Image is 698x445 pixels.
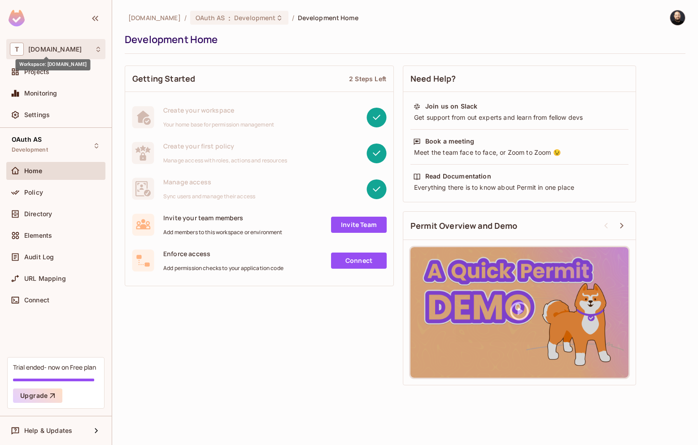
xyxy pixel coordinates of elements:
span: Audit Log [24,253,54,261]
span: Elements [24,232,52,239]
span: Settings [24,111,50,118]
span: Create your first policy [163,142,287,150]
img: Thomas kirk [670,10,685,25]
span: Policy [24,189,43,196]
span: URL Mapping [24,275,66,282]
span: Add permission checks to your application code [163,265,284,272]
span: OAuth AS [196,13,225,22]
span: Development [12,146,48,153]
img: SReyMgAAAABJRU5ErkJggg== [9,10,25,26]
div: 2 Steps Left [349,74,386,83]
span: Enforce access [163,249,284,258]
span: Create your workspace [163,106,274,114]
span: Workspace: tk-permit.io [28,46,82,53]
div: Read Documentation [425,172,491,181]
div: Join us on Slack [425,102,477,111]
span: OAuth AS [12,136,42,143]
span: the active workspace [128,13,181,22]
div: Trial ended- now on Free plan [13,363,96,371]
span: Development Home [298,13,358,22]
span: Sync users and manage their access [163,193,255,200]
li: / [292,13,294,22]
a: Invite Team [331,217,387,233]
span: Manage access with roles, actions and resources [163,157,287,164]
li: / [184,13,187,22]
span: Permit Overview and Demo [410,220,518,231]
a: Connect [331,253,387,269]
span: Projects [24,68,49,75]
div: Meet the team face to face, or Zoom to Zoom 😉 [413,148,626,157]
div: Workspace: [DOMAIN_NAME] [16,59,91,70]
span: Development [234,13,275,22]
span: Connect [24,297,49,304]
span: Home [24,167,43,175]
div: Get support from out experts and learn from fellow devs [413,113,626,122]
span: Help & Updates [24,427,72,434]
span: Monitoring [24,90,57,97]
span: Manage access [163,178,255,186]
span: : [228,14,231,22]
span: Need Help? [410,73,456,84]
span: Invite your team members [163,214,283,222]
span: Your home base for permission management [163,121,274,128]
button: Upgrade [13,388,62,403]
div: Everything there is to know about Permit in one place [413,183,626,192]
span: T [10,43,24,56]
span: Add members to this workspace or environment [163,229,283,236]
span: Getting Started [132,73,195,84]
span: Directory [24,210,52,218]
div: Book a meeting [425,137,474,146]
div: Development Home [125,33,681,46]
